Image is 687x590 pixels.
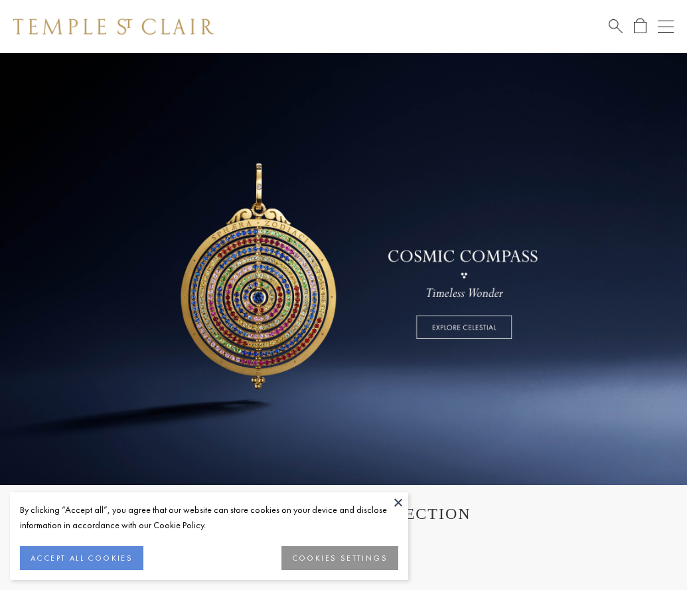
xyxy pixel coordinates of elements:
a: Search [609,18,623,35]
div: By clicking “Accept all”, you agree that our website can store cookies on your device and disclos... [20,502,398,533]
a: Open Shopping Bag [634,18,647,35]
img: Temple St. Clair [13,19,214,35]
button: Open navigation [658,19,674,35]
button: ACCEPT ALL COOKIES [20,546,143,570]
button: COOKIES SETTINGS [281,546,398,570]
